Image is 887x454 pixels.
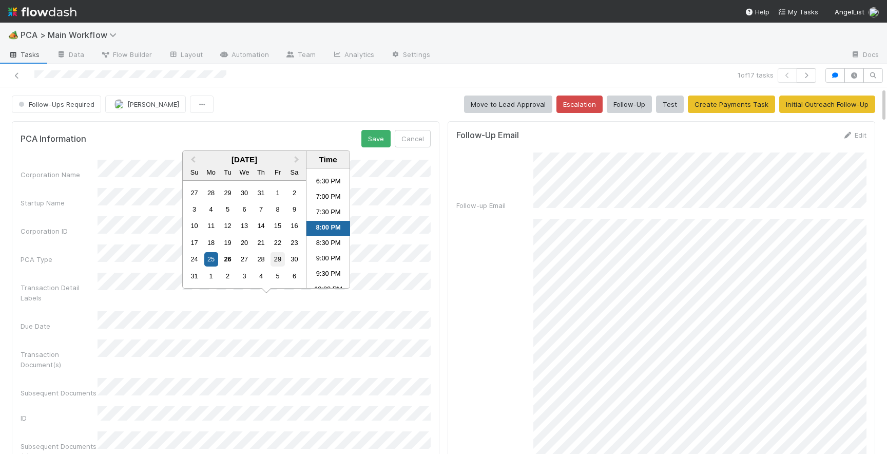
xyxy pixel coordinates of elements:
[221,165,235,179] div: Tuesday
[221,202,235,216] div: Choose Tuesday, August 5th, 2025
[779,96,875,113] button: Initial Outreach Follow-Up
[204,186,218,200] div: Choose Monday, July 28th, 2025
[271,252,284,266] div: Choose Friday, August 29th, 2025
[8,3,76,21] img: logo-inverted-e16ddd16eac7371096b0.svg
[271,186,284,200] div: Choose Friday, August 1st, 2025
[287,236,301,250] div: Choose Saturday, August 23rd, 2025
[656,96,684,113] button: Test
[21,388,98,398] div: Subsequent Documents
[21,30,122,40] span: PCA > Main Workflow
[254,252,268,266] div: Choose Thursday, August 28th, 2025
[160,47,211,64] a: Layout
[306,205,350,221] li: 7:30 PM
[21,198,98,208] div: Startup Name
[464,96,552,113] button: Move to Lead Approval
[187,186,201,200] div: Choose Sunday, July 27th, 2025
[287,269,301,283] div: Choose Saturday, September 6th, 2025
[738,70,774,80] span: 1 of 17 tasks
[237,269,251,283] div: Choose Wednesday, September 3rd, 2025
[306,168,350,288] ul: Time
[778,8,818,16] span: My Tasks
[21,169,98,180] div: Corporation Name
[456,130,519,141] h5: Follow-Up Email
[21,321,98,331] div: Due Date
[21,134,86,144] h5: PCA Information
[182,150,350,289] div: Choose Date and Time
[8,30,18,39] span: 🏕️
[21,413,98,423] div: ID
[221,269,235,283] div: Choose Tuesday, September 2nd, 2025
[221,236,235,250] div: Choose Tuesday, August 19th, 2025
[204,236,218,250] div: Choose Monday, August 18th, 2025
[204,219,218,233] div: Choose Monday, August 11th, 2025
[287,165,301,179] div: Saturday
[101,49,152,60] span: Flow Builder
[237,202,251,216] div: Choose Wednesday, August 6th, 2025
[254,186,268,200] div: Choose Thursday, July 31st, 2025
[254,202,268,216] div: Choose Thursday, August 7th, 2025
[237,252,251,266] div: Choose Wednesday, August 27th, 2025
[395,130,431,147] button: Cancel
[688,96,775,113] button: Create Payments Task
[778,7,818,17] a: My Tasks
[456,200,533,211] div: Follow-up Email
[306,252,350,267] li: 9:00 PM
[8,49,40,60] span: Tasks
[204,165,218,179] div: Monday
[271,269,284,283] div: Choose Friday, September 5th, 2025
[254,236,268,250] div: Choose Thursday, August 21st, 2025
[309,155,347,164] div: Time
[324,47,382,64] a: Analytics
[187,165,201,179] div: Sunday
[187,236,201,250] div: Choose Sunday, August 17th, 2025
[271,236,284,250] div: Choose Friday, August 22nd, 2025
[114,99,124,109] img: avatar_ba0ef937-97b0-4cb1-a734-c46f876909ef.png
[211,47,277,64] a: Automation
[21,282,98,303] div: Transaction Detail Labels
[842,47,887,64] a: Docs
[271,165,284,179] div: Friday
[361,130,391,147] button: Save
[187,252,201,266] div: Choose Sunday, August 24th, 2025
[382,47,438,64] a: Settings
[306,267,350,282] li: 9:30 PM
[306,221,350,236] li: 8:00 PM
[21,226,98,236] div: Corporation ID
[187,202,201,216] div: Choose Sunday, August 3rd, 2025
[16,100,94,108] span: Follow-Ups Required
[183,155,306,164] div: [DATE]
[607,96,652,113] button: Follow-Up
[221,252,235,266] div: Choose Tuesday, August 26th, 2025
[12,96,101,113] button: Follow-Ups Required
[842,131,866,139] a: Edit
[221,186,235,200] div: Choose Tuesday, July 29th, 2025
[204,252,218,266] div: Choose Monday, August 25th, 2025
[187,269,201,283] div: Choose Sunday, August 31st, 2025
[186,184,302,285] div: Month August, 2025
[835,8,864,16] span: AngelList
[254,269,268,283] div: Choose Thursday, September 4th, 2025
[127,100,179,108] span: [PERSON_NAME]
[745,7,769,17] div: Help
[556,96,603,113] button: Escalation
[221,219,235,233] div: Choose Tuesday, August 12th, 2025
[306,190,350,205] li: 7:00 PM
[306,282,350,298] li: 10:00 PM
[48,47,92,64] a: Data
[237,186,251,200] div: Choose Wednesday, July 30th, 2025
[184,152,200,168] button: Previous Month
[869,7,879,17] img: avatar_ba0ef937-97b0-4cb1-a734-c46f876909ef.png
[21,349,98,370] div: Transaction Document(s)
[237,236,251,250] div: Choose Wednesday, August 20th, 2025
[237,165,251,179] div: Wednesday
[92,47,160,64] a: Flow Builder
[187,219,201,233] div: Choose Sunday, August 10th, 2025
[306,175,350,190] li: 6:30 PM
[290,152,306,168] button: Next Month
[287,219,301,233] div: Choose Saturday, August 16th, 2025
[204,202,218,216] div: Choose Monday, August 4th, 2025
[287,202,301,216] div: Choose Saturday, August 9th, 2025
[21,254,98,264] div: PCA Type
[204,269,218,283] div: Choose Monday, September 1st, 2025
[277,47,324,64] a: Team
